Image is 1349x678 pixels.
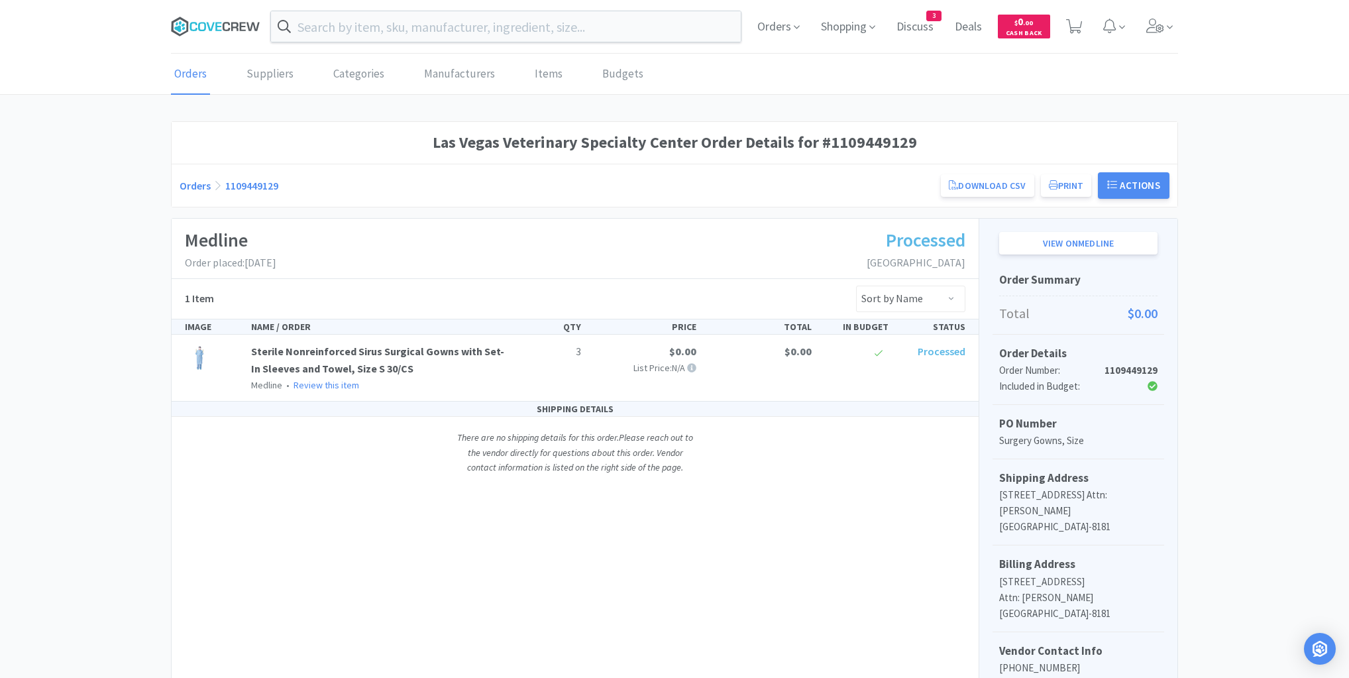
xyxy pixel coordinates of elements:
a: Orders [180,179,211,192]
a: 1109449129 [225,179,278,192]
span: $0.00 [784,345,812,358]
a: Budgets [599,54,647,95]
span: Processed [886,228,965,252]
input: Search by item, sku, manufacturer, ingredient, size... [271,11,741,42]
p: [GEOGRAPHIC_DATA] [867,254,965,272]
span: $0.00 [669,345,696,358]
div: SHIPPING DETAILS [172,402,979,417]
span: 1 Item [185,292,214,305]
div: STATUS [894,319,971,334]
p: Order placed: [DATE] [185,254,276,272]
p: [GEOGRAPHIC_DATA]-8181 [999,606,1158,622]
div: NAME / ORDER [246,319,510,334]
a: Download CSV [941,174,1034,197]
a: Categories [330,54,388,95]
p: List Price: N/A [592,361,696,375]
span: • [284,379,292,391]
img: ea030d71a74d4d7eb4dfe2cadac421ad_702983.jpeg [185,343,214,372]
div: IN BUDGET [817,319,894,334]
a: Review this item [294,379,359,391]
span: Medline [251,379,282,391]
a: View onMedline [999,232,1158,254]
h5: Vendor Contact Info [999,642,1158,660]
h5: Billing Address [999,555,1158,573]
a: Discuss3 [891,21,939,33]
a: Sterile Nonreinforced Sirus Surgical Gowns with Set-In Sleeves and Towel, Size S 30/CS [251,345,504,375]
span: Processed [918,345,965,358]
a: Deals [949,21,987,33]
button: Print [1041,174,1092,197]
a: Manufacturers [421,54,498,95]
div: QTY [510,319,586,334]
div: IMAGE [180,319,246,334]
a: $0.00Cash Back [998,9,1050,44]
strong: 1109449129 [1105,364,1158,376]
h1: Las Vegas Veterinary Specialty Center Order Details for #1109449129 [180,130,1169,155]
p: Total [999,303,1158,324]
span: $0.00 [1128,303,1158,324]
div: Included in Budget: [999,378,1105,394]
h5: Order Summary [999,271,1158,289]
button: Actions [1098,172,1169,199]
h5: PO Number [999,415,1158,433]
a: Orders [171,54,210,95]
p: [STREET_ADDRESS] [999,574,1158,590]
p: Surgery Gowns, Size [999,433,1158,449]
h5: Shipping Address [999,469,1158,487]
div: PRICE [586,319,702,334]
a: Suppliers [243,54,297,95]
h5: Order Details [999,345,1158,363]
div: Open Intercom Messenger [1304,633,1336,665]
p: [STREET_ADDRESS] Attn: [PERSON_NAME][GEOGRAPHIC_DATA]-8181 [999,487,1158,535]
span: Cash Back [1006,30,1042,38]
span: . 00 [1023,19,1033,27]
h1: Medline [185,225,276,255]
span: 3 [927,11,941,21]
div: TOTAL [702,319,817,334]
p: 3 [515,343,581,361]
p: [PHONE_NUMBER] [999,660,1158,676]
a: Items [531,54,566,95]
i: There are no shipping details for this order. Please reach out to the vendor directly for questio... [457,431,693,473]
p: Attn: [PERSON_NAME] [999,590,1158,606]
span: 0 [1014,15,1033,28]
div: Order Number: [999,363,1105,378]
span: $ [1014,19,1018,27]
